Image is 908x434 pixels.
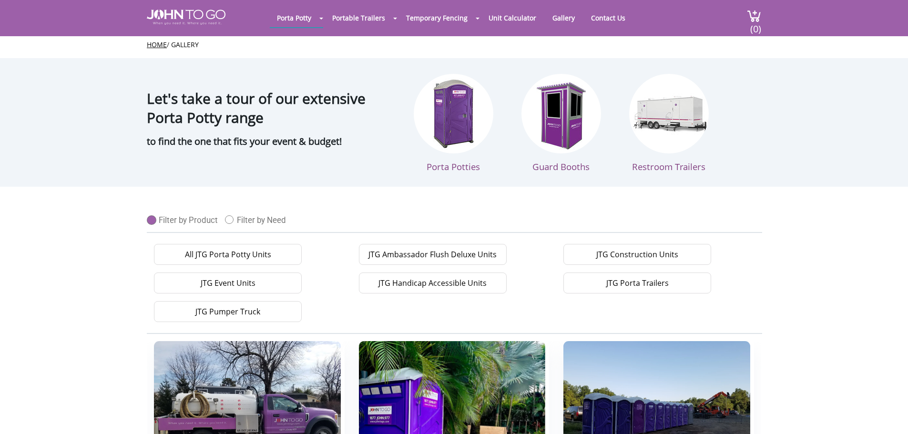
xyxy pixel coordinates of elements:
img: Porta Potties [414,74,493,153]
a: Temporary Fencing [399,9,475,27]
a: JTG Handicap Accessible Units [359,273,507,293]
a: All JTG Porta Potty Units [154,244,302,265]
a: Gallery [171,40,199,49]
img: Restroon Trailers [629,74,709,153]
a: Restroom Trailers [629,74,709,172]
p: to find the one that fits your event & budget! [147,132,395,151]
span: (0) [750,15,761,35]
span: Guard Booths [532,161,590,172]
a: JTG Event Units [154,273,302,293]
button: Live Chat [870,396,908,434]
a: Portable Trailers [325,9,392,27]
span: Porta Potties [427,161,480,172]
a: Porta Potties [414,74,493,172]
a: Contact Us [584,9,633,27]
a: Porta Potty [270,9,318,27]
img: cart a [747,10,761,22]
a: Filter by Product [147,211,225,225]
span: Restroom Trailers [632,161,705,172]
a: JTG Porta Trailers [563,273,711,293]
a: JTG Construction Units [563,244,711,265]
ul: / [147,40,761,50]
img: JOHN to go [147,10,225,25]
a: Filter by Need [225,211,293,225]
a: Home [147,40,167,49]
img: Guard booths [521,74,601,153]
a: Guard Booths [521,74,601,172]
a: JTG Ambassador Flush Deluxe Units [359,244,507,265]
h1: Let's take a tour of our extensive Porta Potty range [147,68,395,127]
a: Unit Calculator [481,9,543,27]
a: Gallery [545,9,582,27]
a: JTG Pumper Truck [154,301,302,322]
